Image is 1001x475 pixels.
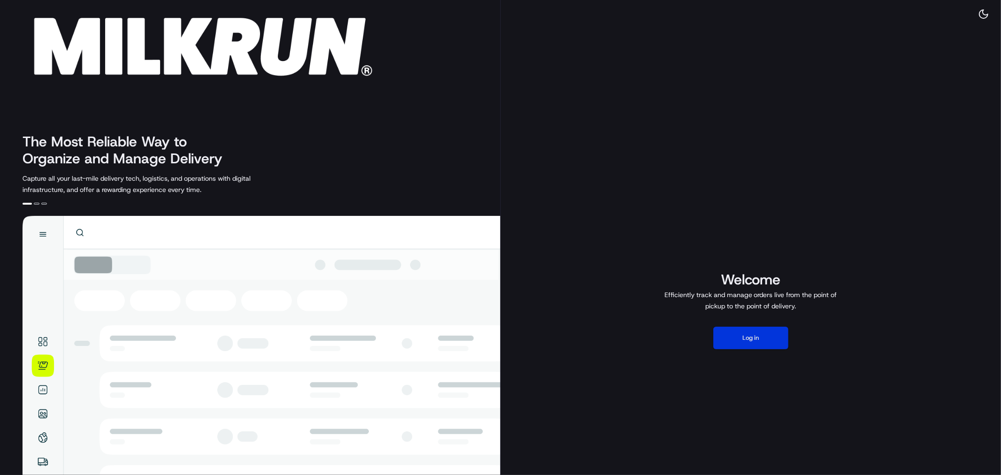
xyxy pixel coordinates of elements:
[661,270,841,289] h1: Welcome
[6,6,383,81] img: Company Logo
[713,327,788,349] button: Log in
[23,133,233,167] h2: The Most Reliable Way to Organize and Manage Delivery
[661,289,841,312] p: Efficiently track and manage orders live from the point of pickup to the point of delivery.
[23,173,293,195] p: Capture all your last-mile delivery tech, logistics, and operations with digital infrastructure, ...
